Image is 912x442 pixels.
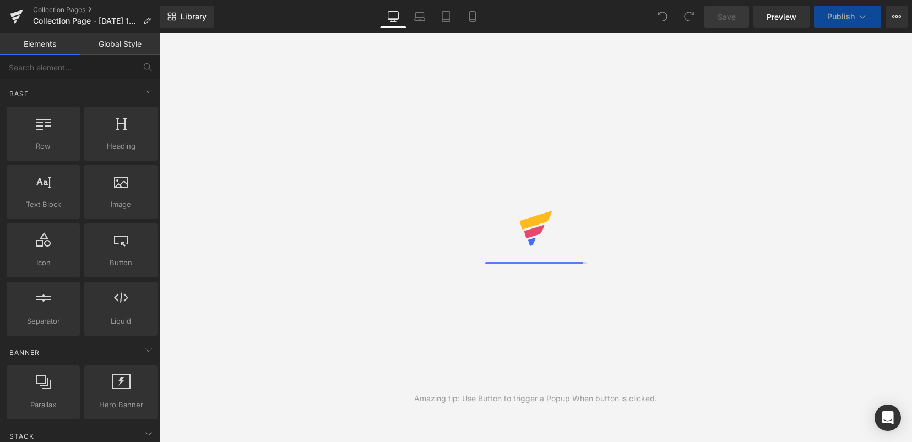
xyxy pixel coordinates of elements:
div: Amazing tip: Use Button to trigger a Popup When button is clicked. [414,392,657,405]
button: Redo [678,6,700,28]
span: Collection Page - [DATE] 11:50:54 [33,17,139,25]
span: Image [88,199,154,210]
a: Laptop [406,6,433,28]
span: Stack [8,431,35,441]
span: Icon [10,257,77,269]
span: Text Block [10,199,77,210]
a: New Library [160,6,214,28]
a: Preview [753,6,810,28]
span: Separator [10,315,77,327]
span: Library [181,12,207,21]
span: Parallax [10,399,77,411]
a: Collection Pages [33,6,160,14]
a: Mobile [459,6,486,28]
span: Hero Banner [88,399,154,411]
span: Publish [827,12,855,21]
button: Undo [652,6,674,28]
span: Button [88,257,154,269]
a: Desktop [380,6,406,28]
span: Banner [8,347,41,358]
div: Open Intercom Messenger [875,405,901,431]
span: Save [718,11,736,23]
span: Preview [767,11,796,23]
span: Liquid [88,315,154,327]
a: Tablet [433,6,459,28]
span: Row [10,140,77,152]
a: Global Style [80,33,160,55]
span: Base [8,89,30,99]
button: More [886,6,908,28]
span: Heading [88,140,154,152]
button: Publish [814,6,881,28]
